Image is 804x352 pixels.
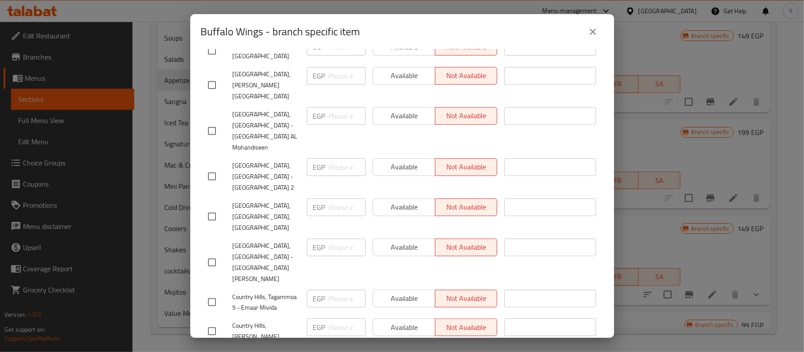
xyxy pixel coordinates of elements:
span: [GEOGRAPHIC_DATA], [PERSON_NAME][GEOGRAPHIC_DATA] [233,69,300,102]
input: Please enter price [329,67,366,85]
p: EGP [313,293,325,304]
input: Please enter price [329,198,366,216]
button: close [582,21,604,42]
span: [GEOGRAPHIC_DATA], [GEOGRAPHIC_DATA] - [GEOGRAPHIC_DATA][PERSON_NAME] [233,240,300,285]
p: EGP [313,111,325,121]
input: Please enter price [329,318,366,336]
input: Please enter price [329,290,366,307]
span: Country Hills, [PERSON_NAME] [233,320,300,342]
p: EGP [313,322,325,333]
span: [GEOGRAPHIC_DATA], [GEOGRAPHIC_DATA] [233,40,300,62]
span: [GEOGRAPHIC_DATA], [GEOGRAPHIC_DATA] - [GEOGRAPHIC_DATA] 2 [233,160,300,193]
p: EGP [313,202,325,213]
p: EGP [313,41,325,52]
h2: Buffalo Wings - branch specific item [201,25,360,39]
input: Please enter price [329,107,366,125]
p: EGP [313,71,325,81]
p: EGP [313,162,325,172]
span: [GEOGRAPHIC_DATA], [GEOGRAPHIC_DATA] - [GEOGRAPHIC_DATA] AL Mohandiseen [233,109,300,153]
input: Please enter price [329,239,366,256]
input: Please enter price [329,158,366,176]
span: [GEOGRAPHIC_DATA], [GEOGRAPHIC_DATA],[GEOGRAPHIC_DATA] [233,200,300,233]
p: EGP [313,242,325,253]
span: Country Hills, Tagammoa 5 - Emaar Mivida [233,292,300,314]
